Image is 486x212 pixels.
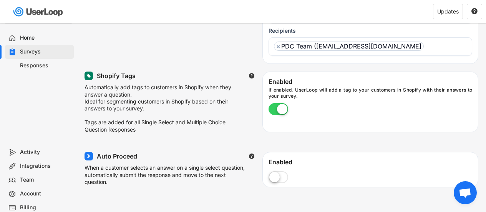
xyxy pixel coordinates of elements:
[97,72,136,80] div: Shopify Tags
[269,87,478,99] div: If enabled, UserLoop will add a tag to your customers in Shopify with their answers to your survey.
[97,152,137,160] div: Auto Proceed
[85,164,247,185] div: When a customer selects an answer on a single select question, automatically submit the response ...
[269,158,478,167] div: Enabled
[12,4,66,20] img: userloop-logo-01.svg
[20,149,71,156] div: Activity
[20,48,71,55] div: Surveys
[20,162,71,170] div: Integrations
[85,84,247,133] div: Automatically add tags to customers in Shopify when they answer a question. Ideal for segmenting ...
[249,153,255,159] button: 
[454,181,477,204] a: Open chat
[249,153,254,159] text: 
[437,9,459,14] div: Updates
[276,43,280,49] span: ×
[20,176,71,184] div: Team
[249,73,255,79] button: 
[20,34,71,42] div: Home
[471,8,478,15] text: 
[269,27,296,34] div: Recipients
[274,42,424,51] li: PDC Team ([EMAIL_ADDRESS][DOMAIN_NAME]
[249,73,254,79] text: 
[471,8,478,15] button: 
[20,190,71,197] div: Account
[20,204,71,211] div: Billing
[269,78,478,87] div: Enabled
[20,62,71,69] div: Responses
